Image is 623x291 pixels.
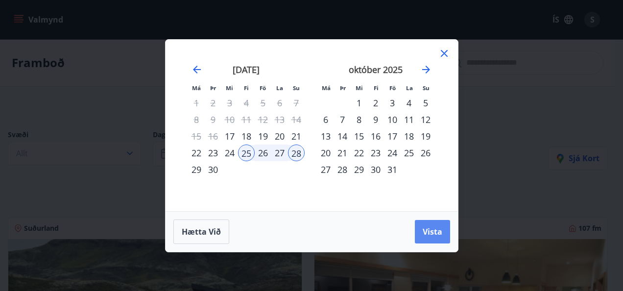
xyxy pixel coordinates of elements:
[384,145,401,161] div: 24
[317,128,334,145] div: 13
[351,145,367,161] div: 22
[334,145,351,161] div: 21
[244,84,249,92] small: Fi
[406,84,413,92] small: La
[188,128,205,145] td: Not available. mánudagur, 15. september 2025
[188,161,205,178] td: Choose mánudagur, 29. september 2025 as your check-in date. It’s available.
[423,226,442,237] span: Vista
[238,145,255,161] div: 25
[293,84,300,92] small: Su
[260,84,266,92] small: Fö
[221,145,238,161] div: 24
[384,128,401,145] td: Choose föstudagur, 17. október 2025 as your check-in date. It’s available.
[238,95,255,111] td: Not available. fimmtudagur, 4. september 2025
[367,111,384,128] div: 9
[255,95,271,111] td: Not available. föstudagur, 5. september 2025
[255,145,271,161] div: 26
[255,128,271,145] td: Choose föstudagur, 19. september 2025 as your check-in date. It’s available.
[334,145,351,161] td: Choose þriðjudagur, 21. október 2025 as your check-in date. It’s available.
[374,84,379,92] small: Fi
[367,128,384,145] td: Choose fimmtudagur, 16. október 2025 as your check-in date. It’s available.
[417,145,434,161] div: 26
[401,145,417,161] div: 25
[356,84,363,92] small: Mi
[401,111,417,128] div: 11
[351,145,367,161] td: Choose miðvikudagur, 22. október 2025 as your check-in date. It’s available.
[334,128,351,145] td: Choose þriðjudagur, 14. október 2025 as your check-in date. It’s available.
[188,95,205,111] td: Not available. mánudagur, 1. september 2025
[205,145,221,161] td: Choose þriðjudagur, 23. september 2025 as your check-in date. It’s available.
[271,128,288,145] div: 20
[317,145,334,161] td: Choose mánudagur, 20. október 2025 as your check-in date. It’s available.
[255,111,271,128] td: Not available. föstudagur, 12. september 2025
[367,161,384,178] td: Choose fimmtudagur, 30. október 2025 as your check-in date. It’s available.
[288,128,305,145] div: 21
[205,161,221,178] div: 30
[182,226,221,237] span: Hætta við
[188,145,205,161] div: 22
[384,161,401,178] td: Choose föstudagur, 31. október 2025 as your check-in date. It’s available.
[288,111,305,128] td: Not available. sunnudagur, 14. september 2025
[423,84,430,92] small: Su
[192,84,201,92] small: Má
[317,161,334,178] div: 27
[417,128,434,145] td: Choose sunnudagur, 19. október 2025 as your check-in date. It’s available.
[351,95,367,111] div: 1
[401,128,417,145] td: Choose laugardagur, 18. október 2025 as your check-in date. It’s available.
[401,128,417,145] div: 18
[317,111,334,128] div: 6
[288,128,305,145] td: Choose sunnudagur, 21. september 2025 as your check-in date. It’s available.
[367,145,384,161] td: Choose fimmtudagur, 23. október 2025 as your check-in date. It’s available.
[384,161,401,178] div: 31
[384,111,401,128] div: 10
[238,111,255,128] td: Not available. fimmtudagur, 11. september 2025
[238,128,255,145] td: Choose fimmtudagur, 18. september 2025 as your check-in date. It’s available.
[177,51,446,199] div: Calendar
[276,84,283,92] small: La
[288,95,305,111] td: Not available. sunnudagur, 7. september 2025
[271,145,288,161] div: 27
[367,95,384,111] td: Choose fimmtudagur, 2. október 2025 as your check-in date. It’s available.
[255,145,271,161] td: Selected. föstudagur, 26. september 2025
[415,220,450,243] button: Vista
[188,161,205,178] div: 29
[210,84,216,92] small: Þr
[384,95,401,111] div: 3
[322,84,331,92] small: Má
[205,145,221,161] div: 23
[384,111,401,128] td: Choose föstudagur, 10. október 2025 as your check-in date. It’s available.
[317,161,334,178] td: Choose mánudagur, 27. október 2025 as your check-in date. It’s available.
[389,84,396,92] small: Fö
[384,128,401,145] div: 17
[221,95,238,111] td: Not available. miðvikudagur, 3. september 2025
[401,145,417,161] td: Choose laugardagur, 25. október 2025 as your check-in date. It’s available.
[288,145,305,161] div: 28
[334,161,351,178] td: Choose þriðjudagur, 28. október 2025 as your check-in date. It’s available.
[384,145,401,161] td: Choose föstudagur, 24. október 2025 as your check-in date. It’s available.
[417,145,434,161] td: Choose sunnudagur, 26. október 2025 as your check-in date. It’s available.
[317,128,334,145] td: Choose mánudagur, 13. október 2025 as your check-in date. It’s available.
[238,128,255,145] div: 18
[271,128,288,145] td: Choose laugardagur, 20. september 2025 as your check-in date. It’s available.
[205,128,221,145] td: Not available. þriðjudagur, 16. september 2025
[205,95,221,111] td: Not available. þriðjudagur, 2. september 2025
[351,95,367,111] td: Choose miðvikudagur, 1. október 2025 as your check-in date. It’s available.
[205,161,221,178] td: Choose þriðjudagur, 30. september 2025 as your check-in date. It’s available.
[205,111,221,128] td: Not available. þriðjudagur, 9. september 2025
[334,111,351,128] td: Choose þriðjudagur, 7. október 2025 as your check-in date. It’s available.
[271,95,288,111] td: Not available. laugardagur, 6. september 2025
[317,111,334,128] td: Choose mánudagur, 6. október 2025 as your check-in date. It’s available.
[417,128,434,145] div: 19
[351,128,367,145] td: Choose miðvikudagur, 15. október 2025 as your check-in date. It’s available.
[384,95,401,111] td: Choose föstudagur, 3. október 2025 as your check-in date. It’s available.
[351,111,367,128] td: Choose miðvikudagur, 8. október 2025 as your check-in date. It’s available.
[351,128,367,145] div: 15
[351,111,367,128] div: 8
[417,111,434,128] td: Choose sunnudagur, 12. október 2025 as your check-in date. It’s available.
[401,95,417,111] td: Choose laugardagur, 4. október 2025 as your check-in date. It’s available.
[417,111,434,128] div: 12
[351,161,367,178] td: Choose miðvikudagur, 29. október 2025 as your check-in date. It’s available.
[238,145,255,161] td: Selected as start date. fimmtudagur, 25. september 2025
[334,161,351,178] div: 28
[221,128,238,145] td: Choose miðvikudagur, 17. september 2025 as your check-in date. It’s available.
